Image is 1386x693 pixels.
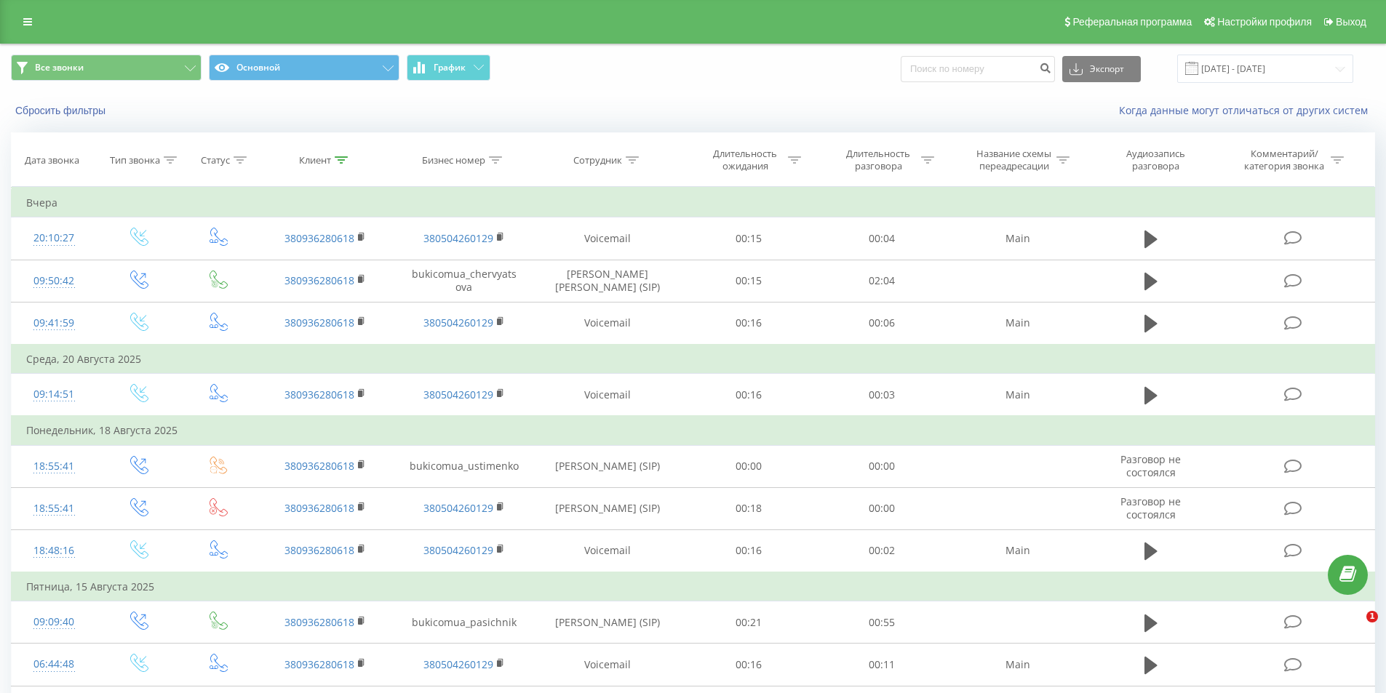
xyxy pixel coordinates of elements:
[816,302,949,345] td: 00:06
[423,316,493,329] a: 380504260129
[407,55,490,81] button: График
[682,601,816,644] td: 00:21
[1072,16,1192,28] span: Реферальная программа
[573,154,622,167] div: Сотрудник
[1242,148,1327,172] div: Комментарий/категория звонка
[11,55,202,81] button: Все звонки
[110,154,160,167] div: Тип звонка
[816,374,949,417] td: 00:03
[1337,611,1371,646] iframe: Intercom live chat
[299,154,331,167] div: Клиент
[682,374,816,417] td: 00:16
[1120,452,1181,479] span: Разговор не состоялся
[1217,16,1312,28] span: Настройки профиля
[423,501,493,515] a: 380504260129
[533,260,682,302] td: [PERSON_NAME] [PERSON_NAME] (SIP)
[682,302,816,345] td: 00:16
[533,601,682,644] td: [PERSON_NAME] (SIP)
[682,445,816,487] td: 00:00
[12,572,1375,601] td: Пятница, 15 Августа 2025
[682,529,816,572] td: 00:16
[1108,148,1203,172] div: Аудиозапись разговора
[12,345,1375,374] td: Среда, 20 Августа 2025
[11,104,113,117] button: Сбросить фильтры
[682,487,816,529] td: 00:18
[816,445,949,487] td: 00:00
[1119,103,1375,117] a: Когда данные могут отличаться от других систем
[423,657,493,671] a: 380504260129
[394,601,533,644] td: bukicomua_pasichnik
[284,543,354,557] a: 380936280618
[901,56,1055,82] input: Поиск по номеру
[26,650,82,678] div: 06:44:48
[26,267,82,295] div: 09:50:42
[422,154,485,167] div: Бизнес номер
[533,529,682,572] td: Voicemail
[706,148,784,172] div: Длительность ожидания
[12,416,1375,445] td: Понедельник, 18 Августа 2025
[26,608,82,636] div: 09:09:40
[533,374,682,417] td: Voicemail
[533,217,682,260] td: Voicemail
[948,374,1086,417] td: Main
[533,644,682,686] td: Voicemail
[394,260,533,302] td: bukicomua_chervyatsova
[948,217,1086,260] td: Main
[284,388,354,401] a: 380936280618
[201,154,230,167] div: Статус
[533,445,682,487] td: [PERSON_NAME] (SIP)
[948,302,1086,345] td: Main
[1366,611,1378,622] span: 1
[948,529,1086,572] td: Main
[816,217,949,260] td: 00:04
[284,501,354,515] a: 380936280618
[25,154,79,167] div: Дата звонка
[816,644,949,686] td: 00:11
[35,62,84,73] span: Все звонки
[284,615,354,629] a: 380936280618
[284,273,354,287] a: 380936280618
[26,380,82,409] div: 09:14:51
[682,260,816,302] td: 00:15
[533,302,682,345] td: Voicemail
[434,63,466,73] span: График
[948,644,1086,686] td: Main
[423,543,493,557] a: 380504260129
[423,388,493,401] a: 380504260129
[284,316,354,329] a: 380936280618
[284,231,354,245] a: 380936280618
[12,188,1375,217] td: Вчера
[840,148,917,172] div: Длительность разговора
[423,231,493,245] a: 380504260129
[209,55,399,81] button: Основной
[26,452,82,481] div: 18:55:41
[394,445,533,487] td: bukicomua_ustimenko
[816,487,949,529] td: 00:00
[533,487,682,529] td: [PERSON_NAME] (SIP)
[1336,16,1366,28] span: Выход
[26,224,82,252] div: 20:10:27
[816,529,949,572] td: 00:02
[816,260,949,302] td: 02:04
[682,217,816,260] td: 00:15
[26,309,82,337] div: 09:41:59
[284,459,354,473] a: 380936280618
[816,601,949,644] td: 00:55
[26,494,82,523] div: 18:55:41
[1062,56,1141,82] button: Экспорт
[975,148,1053,172] div: Название схемы переадресации
[284,657,354,671] a: 380936280618
[1120,494,1181,521] span: Разговор не состоялся
[682,644,816,686] td: 00:16
[26,537,82,565] div: 18:48:16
